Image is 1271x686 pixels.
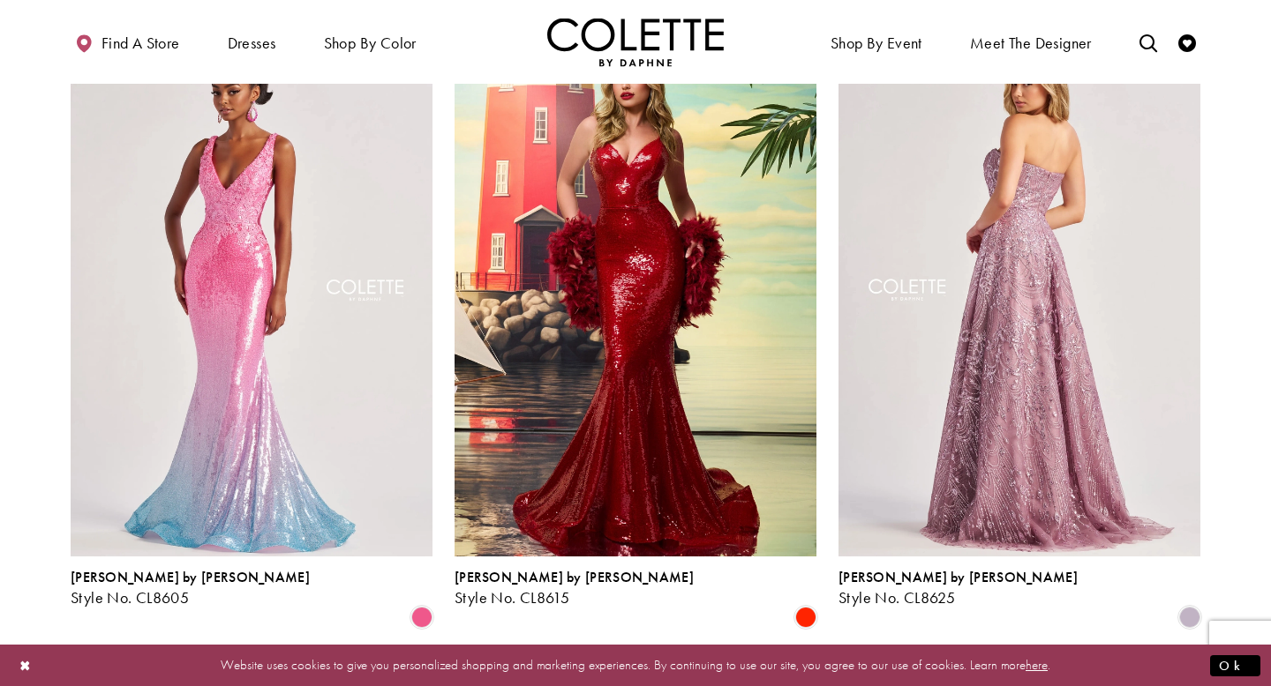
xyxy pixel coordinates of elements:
a: Visit Colette by Daphne Style No. CL8625 Page [839,30,1200,556]
a: here [1026,656,1048,674]
span: Style No. CL8625 [839,587,955,608]
span: [PERSON_NAME] by [PERSON_NAME] [71,568,310,586]
a: Visit Colette by Daphne Style No. CL8615 Page [455,30,816,556]
span: Dresses [223,18,281,66]
img: Colette by Daphne [547,18,724,66]
div: Colette by Daphne Style No. CL8615 [455,570,694,607]
span: Dresses [228,34,276,52]
span: Find a store [102,34,180,52]
span: Shop by color [320,18,421,66]
span: [PERSON_NAME] by [PERSON_NAME] [839,568,1078,586]
span: Shop by color [324,34,417,52]
span: Style No. CL8615 [455,587,569,608]
span: Shop By Event [831,34,922,52]
div: Colette by Daphne Style No. CL8625 [839,570,1078,607]
a: Visit Home Page [547,18,724,66]
a: Check Wishlist [1174,18,1200,66]
i: Pink Ombre [411,607,432,628]
a: Toggle search [1135,18,1162,66]
span: Style No. CL8605 [71,587,189,608]
a: Find a store [71,18,184,66]
span: [PERSON_NAME] by [PERSON_NAME] [455,568,694,586]
p: Website uses cookies to give you personalized shopping and marketing experiences. By continuing t... [127,653,1144,677]
button: Close Dialog [11,650,41,681]
i: Scarlet [795,607,816,628]
a: Visit Colette by Daphne Style No. CL8605 Page [71,30,432,556]
a: Meet the designer [966,18,1096,66]
button: Submit Dialog [1210,654,1260,676]
i: Heather [1179,607,1200,628]
div: Colette by Daphne Style No. CL8605 [71,570,310,607]
span: Meet the designer [970,34,1092,52]
span: Shop By Event [826,18,927,66]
